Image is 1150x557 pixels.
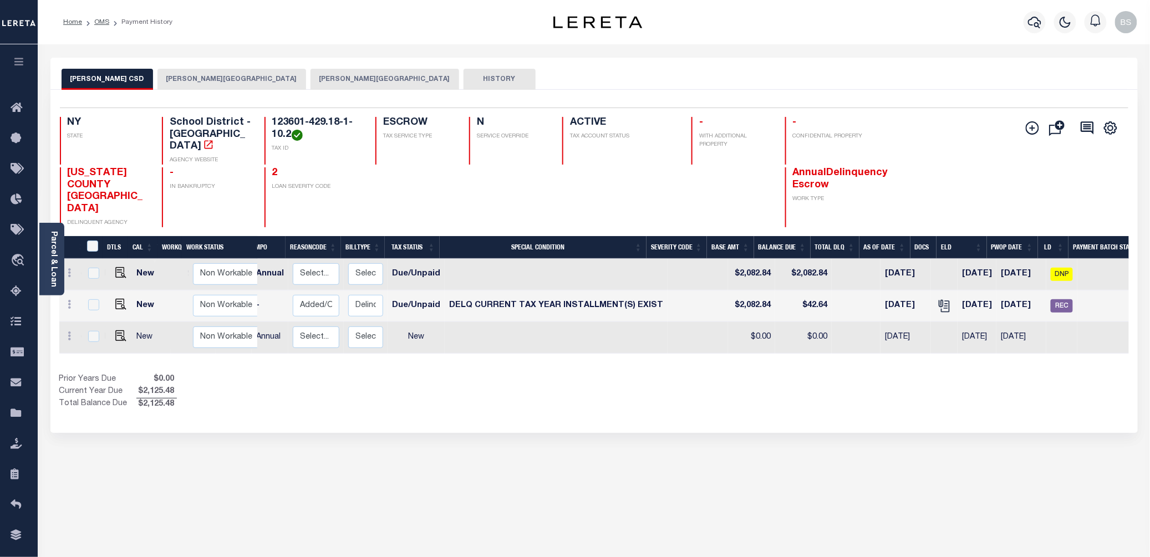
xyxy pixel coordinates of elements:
[477,132,549,141] p: SERVICE OVERRIDE
[170,156,251,165] p: AGENCY WEBSITE
[958,259,996,290] td: [DATE]
[477,117,549,129] h4: N
[59,398,136,410] td: Total Balance Due
[987,236,1038,259] th: PWOP Date: activate to sort column ascending
[996,290,1046,322] td: [DATE]
[132,290,163,322] td: New
[937,236,987,259] th: ELD: activate to sort column ascending
[252,259,288,290] td: Annual
[136,398,177,411] span: $2,125.48
[59,386,136,398] td: Current Year Due
[252,322,288,354] td: Annual
[252,290,288,322] td: -
[157,236,182,259] th: WorkQ
[811,236,859,259] th: Total DLQ: activate to sort column ascending
[775,322,832,354] td: $0.00
[103,236,128,259] th: DTLS
[170,183,251,191] p: IN BANKRUPTCY
[699,117,703,127] span: -
[80,236,103,259] th: &nbsp;
[388,322,445,354] td: New
[272,183,363,191] p: LOAN SEVERITY CODE
[388,290,445,322] td: Due/Unpaid
[1051,302,1073,310] a: REC
[94,19,109,25] a: OMS
[440,236,647,259] th: Special Condition: activate to sort column ascending
[311,69,459,90] button: [PERSON_NAME][GEOGRAPHIC_DATA]
[728,322,775,354] td: $0.00
[728,290,775,322] td: $2,082.84
[1115,11,1137,33] img: svg+xml;base64,PHN2ZyB4bWxucz0iaHR0cDovL3d3dy53My5vcmcvMjAwMC9zdmciIHBvaW50ZXItZXZlbnRzPSJub25lIi...
[341,236,385,259] th: BillType: activate to sort column ascending
[775,290,832,322] td: $42.64
[881,322,931,354] td: [DATE]
[68,168,143,214] span: [US_STATE] COUNTY [GEOGRAPHIC_DATA]
[59,236,80,259] th: &nbsp;&nbsp;&nbsp;&nbsp;&nbsp;&nbsp;&nbsp;&nbsp;&nbsp;&nbsp;
[68,219,149,227] p: DELINQUENT AGENCY
[157,69,306,90] button: [PERSON_NAME][GEOGRAPHIC_DATA]
[881,290,931,322] td: [DATE]
[182,236,257,259] th: Work Status
[170,117,251,153] h4: School District - [GEOGRAPHIC_DATA]
[1051,270,1073,278] a: DNP
[68,117,149,129] h4: NY
[132,322,163,354] td: New
[699,132,772,149] p: WITH ADDITIONAL PROPERTY
[388,259,445,290] td: Due/Unpaid
[793,168,888,190] span: AnnualDelinquency Escrow
[128,236,157,259] th: CAL: activate to sort column ascending
[59,374,136,386] td: Prior Years Due
[1051,299,1073,313] span: REC
[272,145,363,153] p: TAX ID
[570,132,678,141] p: TAX ACCOUNT STATUS
[383,117,456,129] h4: ESCROW
[449,302,663,309] span: DELQ CURRENT TAX YEAR INSTALLMENT(S) EXIST
[136,374,177,386] span: $0.00
[49,231,57,287] a: Parcel & Loan
[286,236,341,259] th: ReasonCode: activate to sort column ascending
[881,259,931,290] td: [DATE]
[647,236,707,259] th: Severity Code: activate to sort column ascending
[63,19,82,25] a: Home
[109,17,172,27] li: Payment History
[62,69,153,90] button: [PERSON_NAME] CSD
[383,132,456,141] p: TAX SERVICE TYPE
[170,168,174,178] span: -
[68,132,149,141] p: STATE
[859,236,910,259] th: As of Date: activate to sort column ascending
[272,117,363,141] h4: 123601-429.18-1-10.2
[793,117,797,127] span: -
[272,168,278,178] span: 2
[728,259,775,290] td: $2,082.84
[996,259,1046,290] td: [DATE]
[754,236,811,259] th: Balance Due: activate to sort column ascending
[385,236,439,259] th: Tax Status: activate to sort column ascending
[996,322,1046,354] td: [DATE]
[570,117,678,129] h4: ACTIVE
[910,236,937,259] th: Docs
[1038,236,1069,259] th: LD: activate to sort column ascending
[132,259,163,290] td: New
[775,259,832,290] td: $2,082.84
[11,254,28,268] i: travel_explore
[1051,268,1073,281] span: DNP
[958,322,996,354] td: [DATE]
[136,386,177,398] span: $2,125.48
[707,236,754,259] th: Base Amt: activate to sort column ascending
[958,290,996,322] td: [DATE]
[464,69,536,90] button: HISTORY
[793,195,874,203] p: WORK TYPE
[793,132,874,141] p: CONFIDENTIAL PROPERTY
[251,236,286,259] th: MPO
[553,16,642,28] img: logo-dark.svg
